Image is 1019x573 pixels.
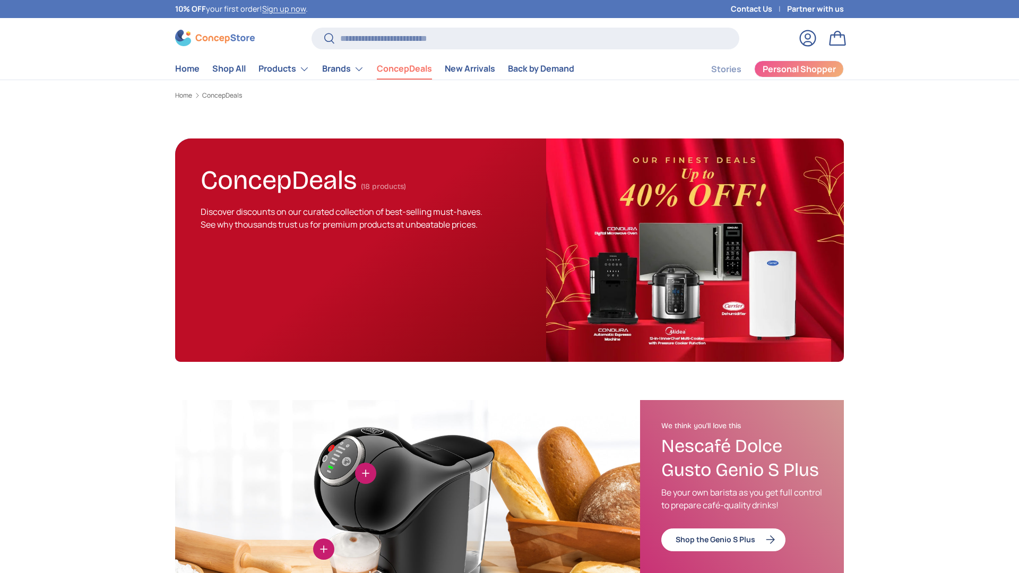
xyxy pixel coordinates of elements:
a: New Arrivals [445,58,495,79]
nav: Primary [175,58,574,80]
p: Be your own barista as you get full control to prepare café-quality drinks! [661,486,823,511]
a: Shop the Genio S Plus [661,528,785,551]
nav: Secondary [686,58,844,80]
a: Home [175,58,200,79]
summary: Brands [316,58,370,80]
a: Stories [711,59,741,80]
a: Partner with us [787,3,844,15]
span: Discover discounts on our curated collection of best-selling must-haves. See why thousands trust ... [201,206,482,230]
a: ConcepDeals [202,92,242,99]
h1: ConcepDeals [201,160,357,196]
span: (18 products) [361,182,406,191]
a: Personal Shopper [754,60,844,77]
a: Sign up now [262,4,306,14]
p: your first order! . [175,3,308,15]
a: Shop All [212,58,246,79]
strong: 10% OFF [175,4,206,14]
span: Personal Shopper [763,65,836,73]
nav: Breadcrumbs [175,91,844,100]
a: Home [175,92,192,99]
a: Contact Us [731,3,787,15]
img: ConcepStore [175,30,255,46]
img: ConcepDeals [546,138,844,362]
h3: Nescafé Dolce Gusto Genio S Plus [661,435,823,482]
summary: Products [252,58,316,80]
a: Brands [322,58,364,80]
h2: We think you'll love this [661,421,823,431]
a: ConcepDeals [377,58,432,79]
a: Back by Demand [508,58,574,79]
a: Products [258,58,309,80]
